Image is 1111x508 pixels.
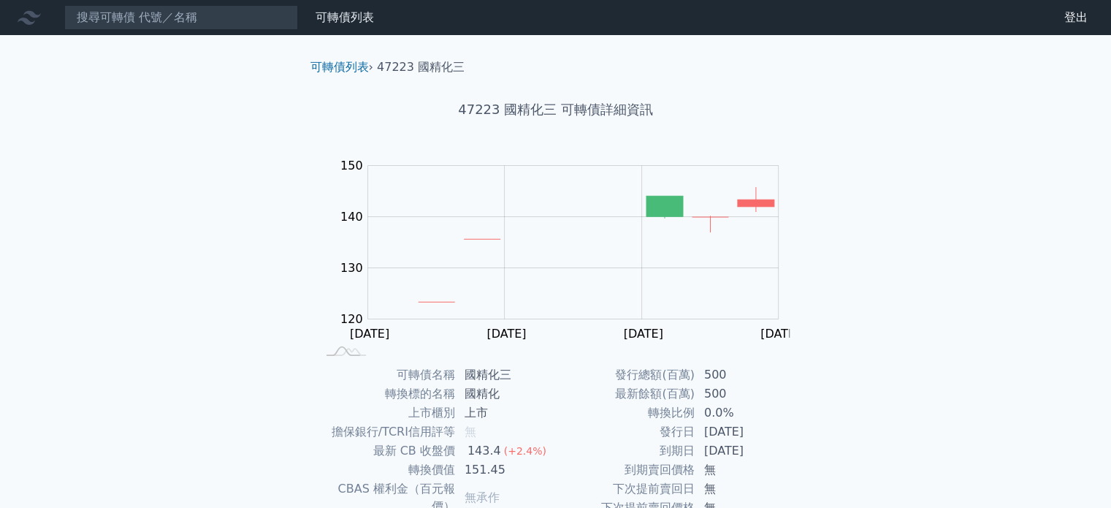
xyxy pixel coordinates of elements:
[316,403,456,422] td: 上市櫃別
[1053,6,1099,29] a: 登出
[332,159,800,341] g: Chart
[316,384,456,403] td: 轉換標的名稱
[350,327,389,341] tspan: [DATE]
[419,187,774,302] g: Series
[556,479,695,498] td: 下次提前賣回日
[760,327,800,341] tspan: [DATE]
[456,403,556,422] td: 上市
[695,479,795,498] td: 無
[695,460,795,479] td: 無
[556,403,695,422] td: 轉換比例
[316,365,456,384] td: 可轉債名稱
[456,460,556,479] td: 151.45
[695,403,795,422] td: 0.0%
[456,384,556,403] td: 國精化
[316,441,456,460] td: 最新 CB 收盤價
[556,384,695,403] td: 最新餘額(百萬)
[556,460,695,479] td: 到期賣回價格
[486,327,526,341] tspan: [DATE]
[465,442,504,460] div: 143.4
[340,210,363,224] tspan: 140
[695,365,795,384] td: 500
[556,441,695,460] td: 到期日
[504,445,546,457] span: (+2.4%)
[377,58,465,76] li: 47223 國精化三
[310,60,369,74] a: 可轉債列表
[465,425,476,439] span: 無
[64,5,298,30] input: 搜尋可轉債 代號／名稱
[465,490,500,504] span: 無承作
[556,422,695,441] td: 發行日
[316,422,456,441] td: 擔保銀行/TCRI信用評等
[310,58,373,76] li: ›
[340,261,363,275] tspan: 130
[316,10,374,24] a: 可轉債列表
[340,312,363,326] tspan: 120
[556,365,695,384] td: 發行總額(百萬)
[624,327,663,341] tspan: [DATE]
[340,159,363,173] tspan: 150
[695,384,795,403] td: 500
[316,460,456,479] td: 轉換價值
[299,99,813,120] h1: 47223 國精化三 可轉債詳細資訊
[695,422,795,441] td: [DATE]
[695,441,795,460] td: [DATE]
[456,365,556,384] td: 國精化三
